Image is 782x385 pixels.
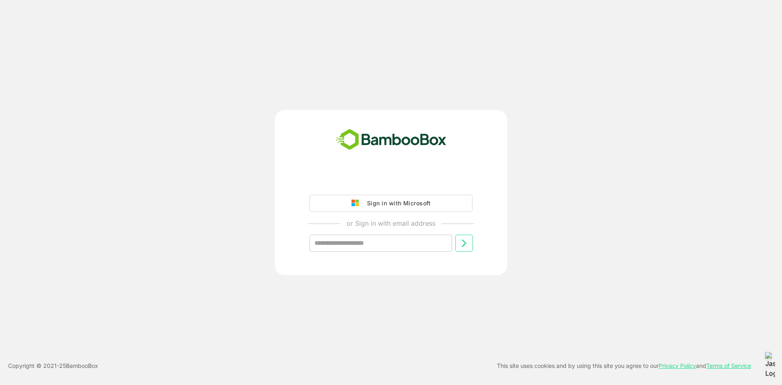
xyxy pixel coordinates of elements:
[310,195,472,212] button: Sign in with Microsoft
[706,362,751,369] a: Terms of Service
[332,126,451,153] img: bamboobox
[497,361,751,371] p: This site uses cookies and by using this site you agree to our and
[347,218,435,228] p: or Sign in with email address
[8,361,98,371] p: Copyright © 2021- 25 BambooBox
[363,198,431,209] div: Sign in with Microsoft
[305,172,477,190] iframe: Sign in with Google Button
[351,200,363,207] img: google
[659,362,696,369] a: Privacy Policy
